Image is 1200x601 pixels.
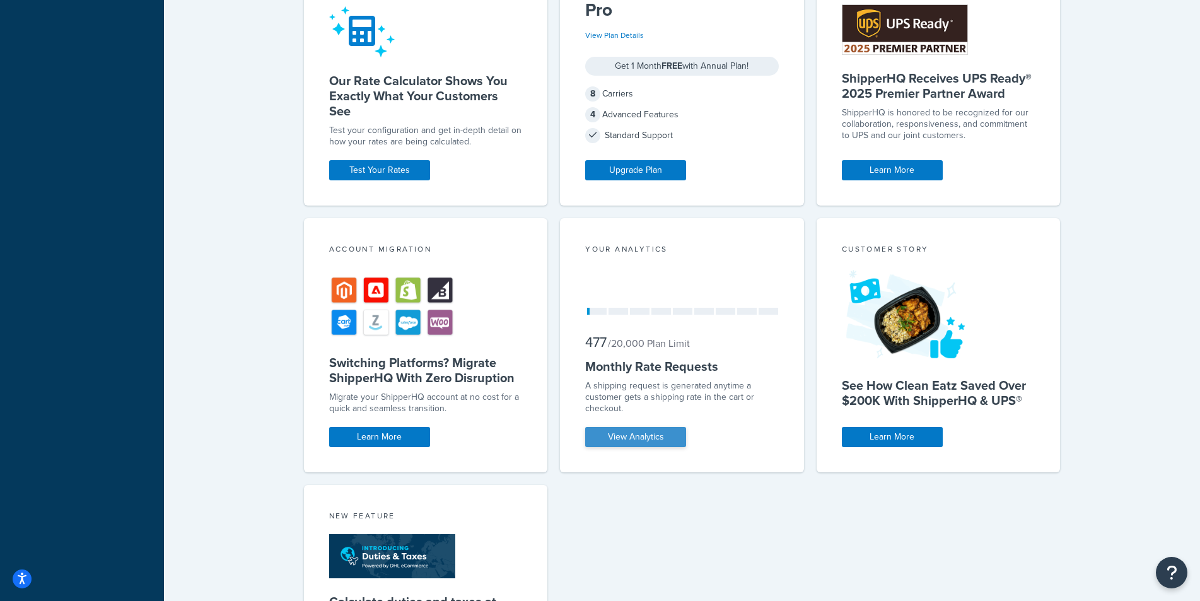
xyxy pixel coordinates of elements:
div: A shipping request is generated anytime a customer gets a shipping rate in the cart or checkout. [585,380,779,414]
div: Standard Support [585,127,779,144]
div: New Feature [329,510,523,525]
span: 4 [585,107,600,122]
span: 8 [585,86,600,102]
div: Get 1 Month with Annual Plan! [585,57,779,76]
div: Account Migration [329,243,523,258]
div: Test your configuration and get in-depth detail on how your rates are being calculated. [329,125,523,148]
h5: Monthly Rate Requests [585,359,779,374]
h5: Switching Platforms? Migrate ShipperHQ With Zero Disruption [329,355,523,385]
h5: See How Clean Eatz Saved Over $200K With ShipperHQ & UPS® [842,378,1035,408]
a: Learn More [842,160,943,180]
div: Customer Story [842,243,1035,258]
div: Migrate your ShipperHQ account at no cost for a quick and seamless transition. [329,392,523,414]
div: Your Analytics [585,243,779,258]
p: ShipperHQ is honored to be recognized for our collaboration, responsiveness, and commitment to UP... [842,107,1035,141]
a: View Analytics [585,427,686,447]
a: Learn More [329,427,430,447]
a: Upgrade Plan [585,160,686,180]
a: Learn More [842,427,943,447]
a: View Plan Details [585,30,644,41]
button: Open Resource Center [1156,557,1187,588]
span: 477 [585,332,607,353]
small: / 20,000 Plan Limit [608,336,690,351]
strong: FREE [661,59,682,73]
h5: ShipperHQ Receives UPS Ready® 2025 Premier Partner Award [842,71,1035,101]
div: Carriers [585,85,779,103]
h5: Our Rate Calculator Shows You Exactly What Your Customers See [329,73,523,119]
div: Advanced Features [585,106,779,124]
a: Test Your Rates [329,160,430,180]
